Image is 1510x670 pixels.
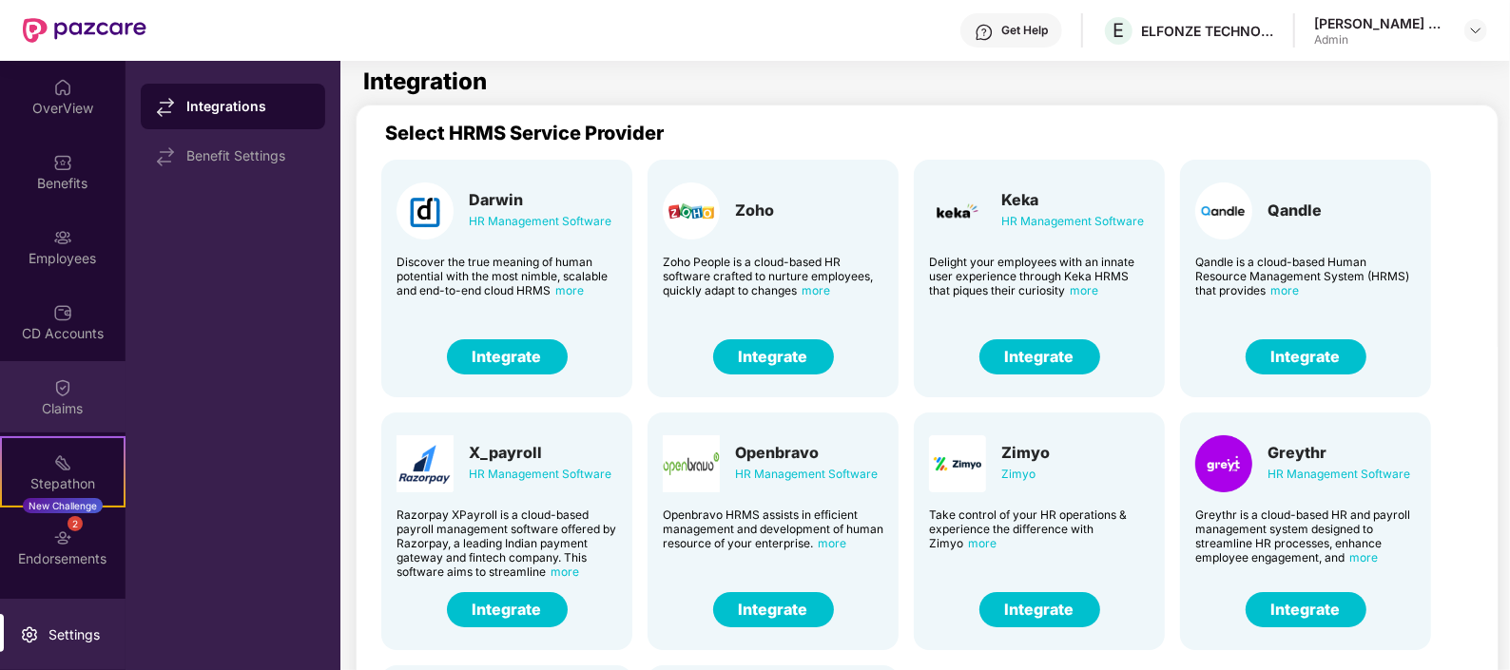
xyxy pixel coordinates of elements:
img: svg+xml;base64,PHN2ZyBpZD0iSGVscC0zMngzMiIgeG1sbnM9Imh0dHA6Ly93d3cudzMub3JnLzIwMDAvc3ZnIiB3aWR0aD... [975,23,994,42]
img: Card Logo [1195,435,1252,492]
div: HR Management Software [1268,464,1410,485]
div: ELFONZE TECHNOLOGIES PRIVATE LIMITED [1141,22,1274,40]
div: Integrations [186,97,310,116]
span: more [968,536,997,550]
img: Card Logo [929,182,986,239]
img: svg+xml;base64,PHN2ZyBpZD0iRW5kb3JzZW1lbnRzIiB4bWxucz0iaHR0cDovL3d3dy53My5vcmcvMjAwMC9zdmciIHdpZH... [53,528,72,547]
div: HR Management Software [735,464,878,485]
div: Greythr is a cloud-based HR and payroll management system designed to streamline HR processes, en... [1195,507,1416,565]
img: svg+xml;base64,PHN2ZyBpZD0iQ0RfQWNjb3VudHMiIGRhdGEtbmFtZT0iQ0QgQWNjb3VudHMiIHhtbG5zPSJodHRwOi8vd3... [53,303,72,322]
img: Card Logo [397,435,454,492]
div: Zimyo [1001,443,1050,462]
div: Qandle is a cloud-based Human Resource Management System (HRMS) that provides [1195,255,1416,297]
div: Delight your employees with an innate user experience through Keka HRMS that piques their curiosity [929,255,1150,297]
div: New Challenge [23,498,103,513]
div: HR Management Software [469,211,611,232]
span: more [555,283,584,297]
span: more [551,565,579,579]
div: Darwin [469,190,611,209]
button: Integrate [447,339,568,374]
div: Get Help [1001,23,1048,38]
button: Integrate [1246,339,1366,374]
div: 2 [68,516,83,531]
img: Card Logo [397,182,454,239]
button: Integrate [713,592,834,627]
button: Integrate [979,339,1100,374]
img: svg+xml;base64,PHN2ZyB4bWxucz0iaHR0cDovL3d3dy53My5vcmcvMjAwMC9zdmciIHdpZHRoPSIxNy44MzIiIGhlaWdodD... [156,147,175,166]
div: Razorpay XPayroll is a cloud-based payroll management software offered by Razorpay, a leading Ind... [397,507,617,579]
span: more [1349,550,1378,565]
button: Integrate [979,592,1100,627]
div: Openbravo HRMS assists in efficient management and development of human resource of your enterprise. [663,507,883,550]
button: Integrate [447,592,568,627]
div: Settings [43,625,106,644]
img: Card Logo [663,182,720,239]
span: more [818,536,846,550]
h1: Integration [363,70,487,93]
img: svg+xml;base64,PHN2ZyBpZD0iSG9tZSIgeG1sbnM9Imh0dHA6Ly93d3cudzMub3JnLzIwMDAvc3ZnIiB3aWR0aD0iMjAiIG... [53,78,72,97]
div: Stepathon [2,474,124,493]
div: Keka [1001,190,1144,209]
div: Benefit Settings [186,148,310,163]
img: svg+xml;base64,PHN2ZyBpZD0iRHJvcGRvd24tMzJ4MzIiIHhtbG5zPSJodHRwOi8vd3d3LnczLm9yZy8yMDAwL3N2ZyIgd2... [1468,23,1483,38]
button: Integrate [1246,592,1366,627]
img: svg+xml;base64,PHN2ZyB4bWxucz0iaHR0cDovL3d3dy53My5vcmcvMjAwMC9zdmciIHdpZHRoPSIxNy44MzIiIGhlaWdodD... [156,98,175,117]
span: more [1270,283,1299,297]
div: HR Management Software [469,464,611,485]
div: HR Management Software [1001,211,1144,232]
img: Card Logo [929,435,986,492]
div: Zimyo [1001,464,1050,485]
img: Card Logo [1195,182,1252,239]
img: svg+xml;base64,PHN2ZyBpZD0iRW1wbG95ZWVzIiB4bWxucz0iaHR0cDovL3d3dy53My5vcmcvMjAwMC9zdmciIHdpZHRoPS... [53,228,72,247]
div: Take control of your HR operations & experience the difference with Zimyo [929,507,1150,550]
img: svg+xml;base64,PHN2ZyB4bWxucz0iaHR0cDovL3d3dy53My5vcmcvMjAwMC9zdmciIHdpZHRoPSIyMSIgaGVpZ2h0PSIyMC... [53,453,72,472]
span: more [1070,283,1098,297]
div: Zoho People is a cloud-based HR software crafted to nurture employees, quickly adapt to changes [663,255,883,297]
div: Greythr [1268,443,1410,462]
span: E [1113,19,1125,42]
div: [PERSON_NAME] K S [1314,14,1447,32]
img: svg+xml;base64,PHN2ZyBpZD0iQ2xhaW0iIHhtbG5zPSJodHRwOi8vd3d3LnczLm9yZy8yMDAwL3N2ZyIgd2lkdGg9IjIwIi... [53,378,72,397]
div: Qandle [1268,201,1322,220]
img: Card Logo [663,435,720,492]
div: Discover the true meaning of human potential with the most nimble, scalable and end-to-end cloud ... [397,255,617,297]
div: Zoho [735,201,774,220]
img: svg+xml;base64,PHN2ZyBpZD0iU2V0dGluZy0yMHgyMCIgeG1sbnM9Imh0dHA6Ly93d3cudzMub3JnLzIwMDAvc3ZnIiB3aW... [20,625,39,644]
span: more [802,283,830,297]
div: X_payroll [469,443,611,462]
div: Admin [1314,32,1447,48]
button: Integrate [713,339,834,374]
img: New Pazcare Logo [23,18,146,43]
img: svg+xml;base64,PHN2ZyBpZD0iQmVuZWZpdHMiIHhtbG5zPSJodHRwOi8vd3d3LnczLm9yZy8yMDAwL3N2ZyIgd2lkdGg9Ij... [53,153,72,172]
div: Openbravo [735,443,878,462]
